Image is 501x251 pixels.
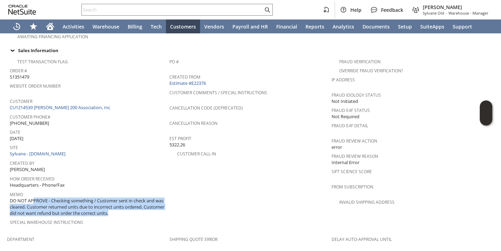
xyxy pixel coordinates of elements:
[232,23,268,30] span: Payroll and HR
[398,23,412,30] span: Setup
[204,23,224,30] span: Vendors
[480,100,492,125] iframe: Click here to launch Oracle Guided Learning Help Panel
[332,236,392,242] a: Delay Auto-Approval Until
[25,19,42,33] div: Shortcuts
[423,10,444,16] span: Sylvane Old
[17,59,68,65] a: Test Transaction Flag
[63,23,84,30] span: Activities
[332,159,359,166] span: Internal Error
[332,113,359,120] span: Not Required
[480,113,492,126] span: Oracle Guided Learning Widget. To move around, please hold and drag
[46,22,54,31] svg: Home
[332,107,370,113] a: Fraud E4F Status
[42,19,58,33] a: Home
[29,22,38,31] svg: Shortcuts
[333,23,354,30] span: Analytics
[448,10,488,16] span: Warehouse - Manager
[10,83,61,89] a: Website Order Number
[177,151,216,157] a: Customer Call-in
[10,114,50,120] a: Customer Phone#
[339,59,381,65] a: Fraud Verification
[169,105,243,111] a: Cancellation Code (deprecated)
[263,6,271,14] svg: Search
[151,23,162,30] span: Tech
[10,192,23,197] a: Memo
[363,23,390,30] span: Documents
[416,19,448,33] a: SuiteApps
[10,129,21,135] a: Date
[88,19,124,33] a: Warehouse
[332,92,381,98] a: Fraud Idology Status
[328,19,358,33] a: Analytics
[17,34,88,40] a: Awaiting Financing Application
[10,98,32,104] a: Customer
[10,160,34,166] a: Created By
[420,23,444,30] span: SuiteApps
[10,219,83,225] a: Special Warehouse Instructions
[169,59,179,65] a: PO #
[200,19,228,33] a: Vendors
[10,74,29,80] span: S1351479
[453,23,472,30] span: Support
[358,19,394,33] a: Documents
[13,22,21,31] svg: Recent Records
[301,19,328,33] a: Reports
[169,141,185,148] span: 5322.26
[332,98,358,105] span: Not Initiated
[169,236,217,242] a: Shipping Quote Error
[166,19,200,33] a: Customers
[169,80,208,86] a: Estimate #E22376
[332,123,368,129] a: Fraud E4F Detail
[10,151,67,157] a: Sylvane - [DOMAIN_NAME]
[228,19,272,33] a: Payroll and HR
[169,90,267,96] a: Customer Comments / Special Instructions
[8,19,25,33] a: Recent Records
[381,7,403,13] span: Feedback
[339,199,395,205] a: Invalid Shipping Address
[10,120,49,127] span: [PHONE_NUMBER]
[10,68,27,74] a: Order #
[339,68,403,74] a: Override Fraud Verification?
[10,176,55,182] a: How Order Received
[8,5,36,15] svg: logo
[169,74,200,80] a: Created From
[93,23,119,30] span: Warehouse
[276,23,297,30] span: Financial
[423,4,488,10] span: [PERSON_NAME]
[272,19,301,33] a: Financial
[446,10,447,16] span: -
[146,19,166,33] a: Tech
[169,120,217,126] a: Cancellation Reason
[7,46,491,55] div: Sales Information
[10,145,18,151] a: Site
[7,46,494,55] td: Sales Information
[332,144,342,151] span: error
[7,236,34,242] a: Department
[10,197,166,217] span: DO NOT APPROVE - Checking something / Customer sent in check and was cleared. Customer returned u...
[128,23,142,30] span: Billing
[82,6,263,14] input: Search
[448,19,476,33] a: Support
[124,19,146,33] a: Billing
[332,77,355,83] a: IP Address
[394,19,416,33] a: Setup
[332,138,377,144] a: Fraud Review Action
[350,7,361,13] span: Help
[10,135,23,142] span: [DATE]
[58,19,88,33] a: Activities
[170,23,196,30] span: Customers
[305,23,324,30] span: Reports
[10,104,112,111] a: CU1214539 [PERSON_NAME] 200 Association, Inc
[332,153,378,159] a: Fraud Review Reason
[10,182,65,188] span: Headquarters - Phone/Fax
[169,136,191,141] a: Est Profit
[332,184,373,190] a: From Subscription
[332,169,372,175] a: Sift Science Score
[10,166,45,173] span: [PERSON_NAME]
